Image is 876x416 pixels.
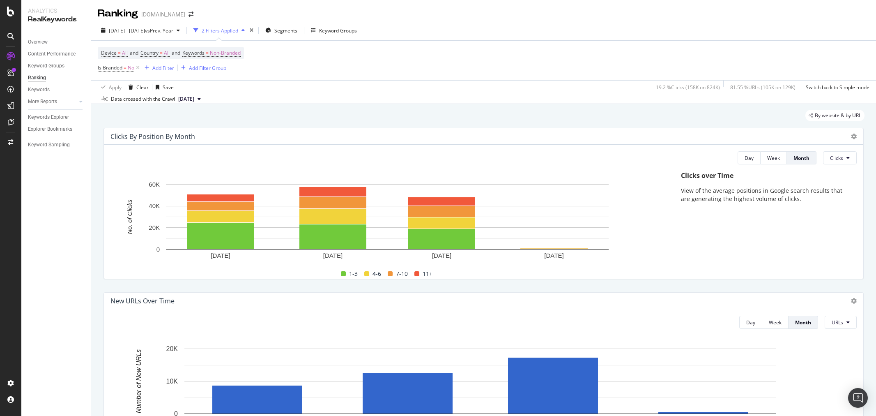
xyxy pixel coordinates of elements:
[308,24,360,37] button: Keyword Groups
[745,155,754,162] div: Day
[805,110,865,121] div: legacy label
[28,86,85,94] a: Keywords
[28,74,85,82] a: Ranking
[746,319,755,326] div: Day
[396,269,408,279] span: 7-10
[164,47,170,59] span: All
[182,49,205,56] span: Keywords
[98,7,138,21] div: Ranking
[832,319,843,326] span: URLs
[28,141,85,149] a: Keyword Sampling
[825,316,857,329] button: URLs
[140,49,159,56] span: Country
[681,187,848,203] p: View of the average positions in Google search results that are generating the highest volume of ...
[28,38,85,46] a: Overview
[767,155,780,162] div: Week
[28,15,84,24] div: RealKeywords
[124,64,126,71] span: =
[28,125,85,134] a: Explorer Bookmarks
[149,203,160,210] text: 40K
[189,12,193,17] div: arrow-right-arrow-left
[156,246,160,253] text: 0
[163,84,174,91] div: Save
[202,27,238,34] div: 2 Filters Applied
[28,62,85,70] a: Keyword Groups
[128,62,134,74] span: No
[190,24,248,37] button: 2 Filters Applied
[166,378,178,385] text: 10K
[125,81,149,94] button: Clear
[28,86,50,94] div: Keywords
[848,388,868,408] div: Open Intercom Messenger
[145,27,173,34] span: vs Prev. Year
[160,49,163,56] span: =
[274,27,297,34] span: Segments
[149,224,160,231] text: 20K
[28,62,64,70] div: Keyword Groups
[423,269,432,279] span: 11+
[166,346,178,353] text: 20K
[130,49,138,56] span: and
[172,49,180,56] span: and
[141,63,174,73] button: Add Filter
[762,316,789,329] button: Week
[28,141,70,149] div: Keyword Sampling
[739,316,762,329] button: Day
[681,171,848,180] div: Clicks over Time
[110,297,175,305] div: New URLs Over Time
[28,74,46,82] div: Ranking
[118,49,121,56] span: =
[28,38,48,46] div: Overview
[769,319,782,326] div: Week
[349,269,358,279] span: 1-3
[178,95,194,103] span: 2024 Dec. 3rd
[110,180,664,262] svg: A chart.
[323,252,343,259] text: [DATE]
[787,151,816,164] button: Month
[823,151,857,164] button: Clicks
[28,50,85,58] a: Content Performance
[122,47,128,59] span: All
[544,252,563,259] text: [DATE]
[830,155,843,162] span: Clicks
[98,64,122,71] span: Is Branded
[656,84,720,91] div: 19.2 % Clicks ( 158K on 824K )
[793,155,809,162] div: Month
[109,84,122,91] div: Apply
[211,252,230,259] text: [DATE]
[98,24,183,37] button: [DATE] - [DATE]vsPrev. Year
[178,63,226,73] button: Add Filter Group
[432,252,451,259] text: [DATE]
[28,50,76,58] div: Content Performance
[28,113,85,122] a: Keywords Explorer
[761,151,787,164] button: Week
[135,349,142,414] text: Number of New URLs
[175,94,204,104] button: [DATE]
[28,125,72,134] div: Explorer Bookmarks
[815,113,861,118] span: By website & by URL
[789,316,818,329] button: Month
[136,84,149,91] div: Clear
[210,47,241,59] span: Non-Branded
[152,81,174,94] button: Save
[189,65,226,72] div: Add Filter Group
[28,97,77,106] a: More Reports
[28,7,84,15] div: Analytics
[28,113,69,122] div: Keywords Explorer
[111,95,175,103] div: Data crossed with the Crawl
[28,97,57,106] div: More Reports
[372,269,381,279] span: 4-6
[730,84,796,91] div: 81.55 % URLs ( 105K on 129K )
[248,26,255,35] div: times
[141,10,185,18] div: [DOMAIN_NAME]
[149,181,160,188] text: 60K
[152,65,174,72] div: Add Filter
[262,24,301,37] button: Segments
[101,49,117,56] span: Device
[98,81,122,94] button: Apply
[126,199,133,234] text: No. of Clicks
[319,27,357,34] div: Keyword Groups
[206,49,209,56] span: =
[795,319,811,326] div: Month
